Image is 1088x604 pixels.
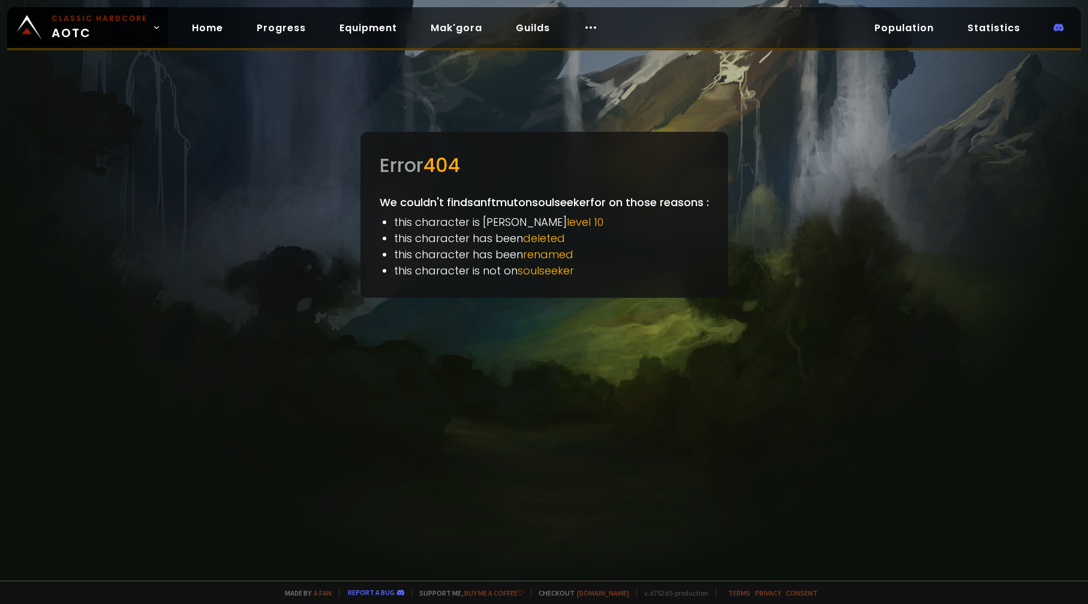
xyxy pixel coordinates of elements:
a: Mak'gora [421,16,492,40]
a: [DOMAIN_NAME] [577,588,629,597]
li: this character has been [394,230,709,246]
span: v. d752d5 - production [636,588,708,597]
a: Buy me a coffee [464,588,524,597]
a: Statistics [958,16,1030,40]
li: this character is [PERSON_NAME] [394,214,709,230]
a: Privacy [755,588,781,597]
li: this character is not on [394,262,709,279]
a: Terms [728,588,750,597]
a: Home [182,16,233,40]
span: Made by [278,588,332,597]
a: Report a bug [348,588,395,597]
span: renamed [523,247,573,262]
small: Classic Hardcore [52,13,148,24]
span: Checkout [531,588,629,597]
a: a fan [314,588,332,597]
div: Error [380,151,709,180]
a: Guilds [506,16,560,40]
a: Progress [247,16,315,40]
span: soulseeker [518,263,574,278]
a: Consent [786,588,817,597]
span: level 10 [567,215,603,229]
span: AOTC [52,13,148,42]
div: We couldn't find sanftmut on soulseeker for on those reasons : [360,132,728,298]
span: deleted [523,231,565,246]
span: 404 [423,152,460,179]
li: this character has been [394,246,709,262]
a: Equipment [330,16,407,40]
a: Population [865,16,943,40]
a: Classic HardcoreAOTC [7,7,168,48]
span: Support me, [411,588,524,597]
